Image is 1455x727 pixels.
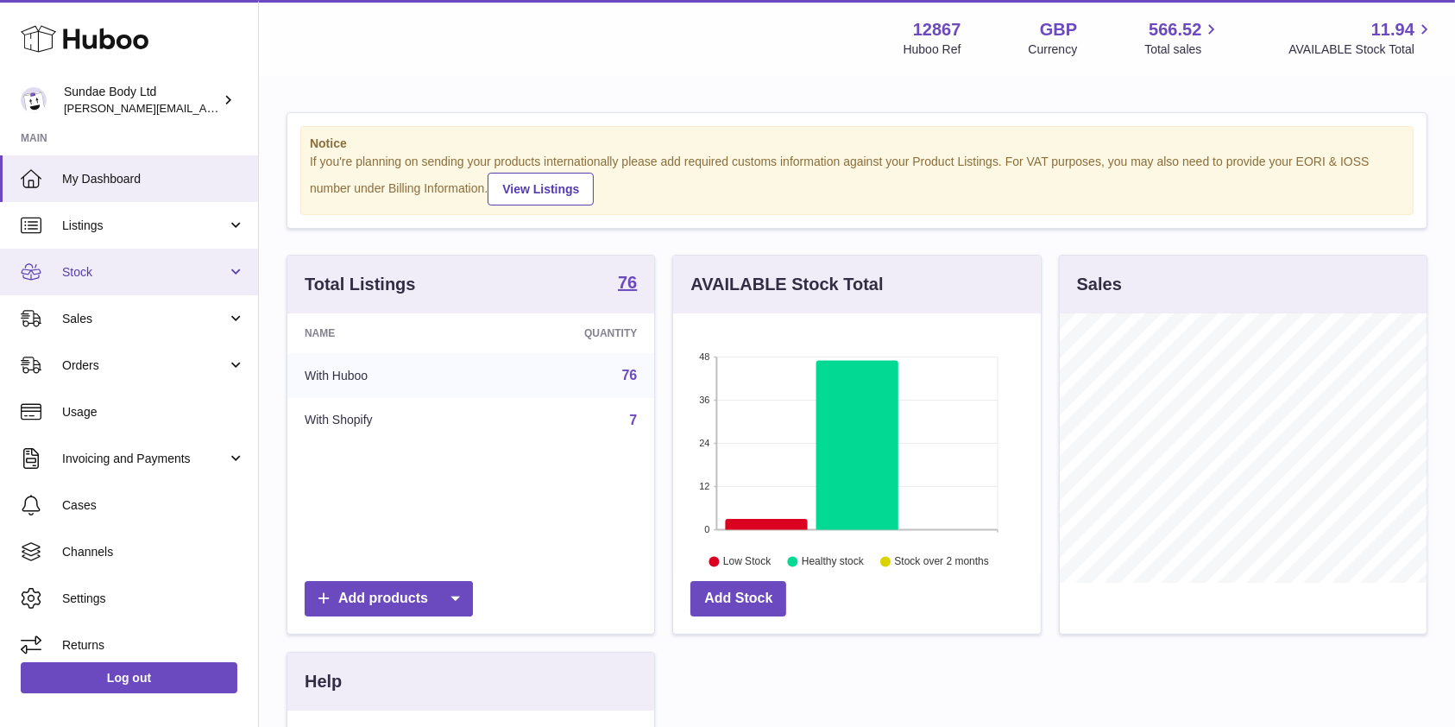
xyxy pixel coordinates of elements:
[700,438,710,448] text: 24
[705,524,710,534] text: 0
[310,136,1404,152] strong: Notice
[305,581,473,616] a: Add products
[723,555,772,567] text: Low Stock
[62,404,245,420] span: Usage
[287,313,485,353] th: Name
[700,351,710,362] text: 48
[62,264,227,281] span: Stock
[305,670,342,693] h3: Help
[62,591,245,607] span: Settings
[622,368,638,382] a: 76
[895,555,989,567] text: Stock over 2 months
[629,413,637,427] a: 7
[62,451,227,467] span: Invoicing and Payments
[287,353,485,398] td: With Huboo
[485,313,654,353] th: Quantity
[1029,41,1078,58] div: Currency
[64,84,219,117] div: Sundae Body Ltd
[62,218,227,234] span: Listings
[62,311,227,327] span: Sales
[1288,18,1434,58] a: 11.94 AVAILABLE Stock Total
[618,274,637,294] a: 76
[1149,18,1201,41] span: 566.52
[62,171,245,187] span: My Dashboard
[1288,41,1434,58] span: AVAILABLE Stock Total
[287,398,485,443] td: With Shopify
[1040,18,1077,41] strong: GBP
[690,273,883,296] h3: AVAILABLE Stock Total
[1144,18,1221,58] a: 566.52 Total sales
[62,544,245,560] span: Channels
[64,101,346,115] span: [PERSON_NAME][EMAIL_ADDRESS][DOMAIN_NAME]
[700,481,710,491] text: 12
[62,637,245,654] span: Returns
[618,274,637,291] strong: 76
[310,154,1404,205] div: If you're planning on sending your products internationally please add required customs informati...
[21,662,237,693] a: Log out
[1077,273,1122,296] h3: Sales
[700,395,710,405] text: 36
[802,555,865,567] text: Healthy stock
[62,357,227,374] span: Orders
[488,173,594,205] a: View Listings
[904,41,961,58] div: Huboo Ref
[913,18,961,41] strong: 12867
[690,581,786,616] a: Add Stock
[1371,18,1414,41] span: 11.94
[1144,41,1221,58] span: Total sales
[21,87,47,113] img: dianne@sundaebody.com
[62,497,245,514] span: Cases
[305,273,416,296] h3: Total Listings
